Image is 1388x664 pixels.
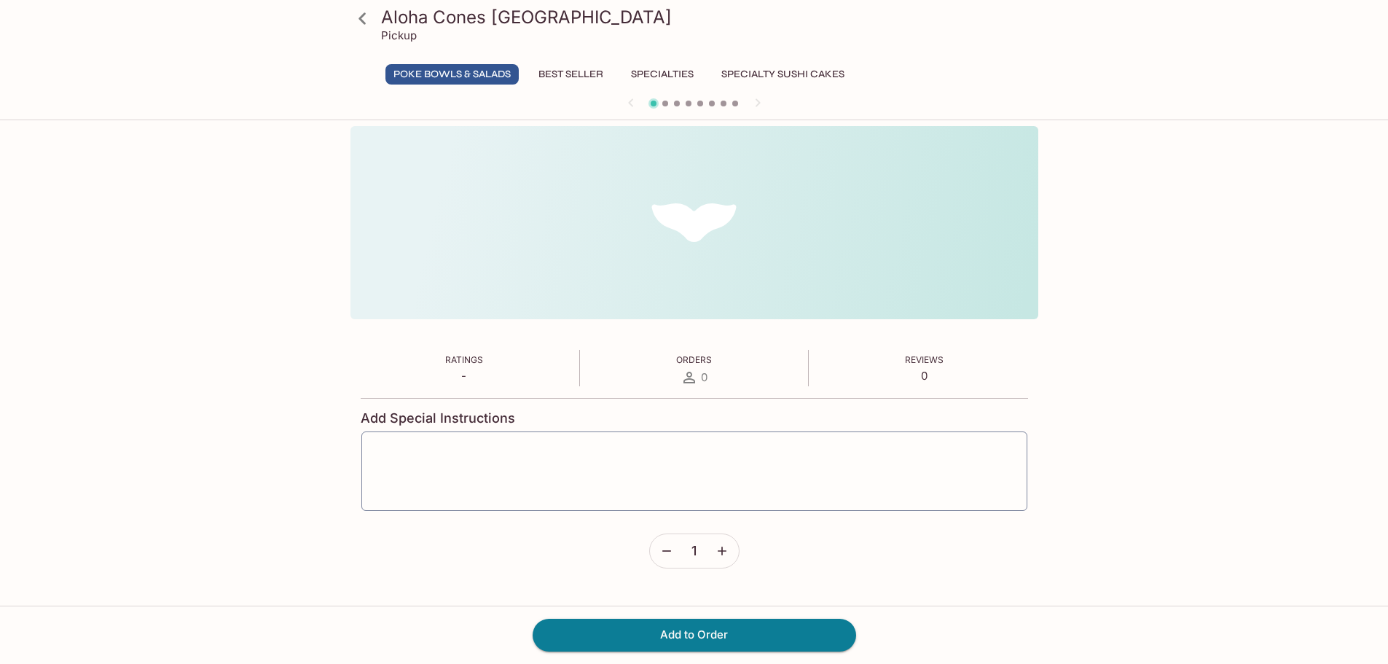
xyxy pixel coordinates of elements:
[623,64,702,85] button: Specialties
[381,28,417,42] p: Pickup
[905,369,944,383] p: 0
[676,354,712,365] span: Orders
[361,410,1028,426] h4: Add Special Instructions
[381,6,1032,28] h3: Aloha Cones [GEOGRAPHIC_DATA]
[445,354,483,365] span: Ratings
[713,64,852,85] button: Specialty Sushi Cakes
[905,354,944,365] span: Reviews
[691,543,697,559] span: 1
[385,64,519,85] button: Poke Bowls & Salads
[445,369,483,383] p: -
[530,64,611,85] button: Best Seller
[701,370,707,384] span: 0
[533,619,856,651] button: Add to Order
